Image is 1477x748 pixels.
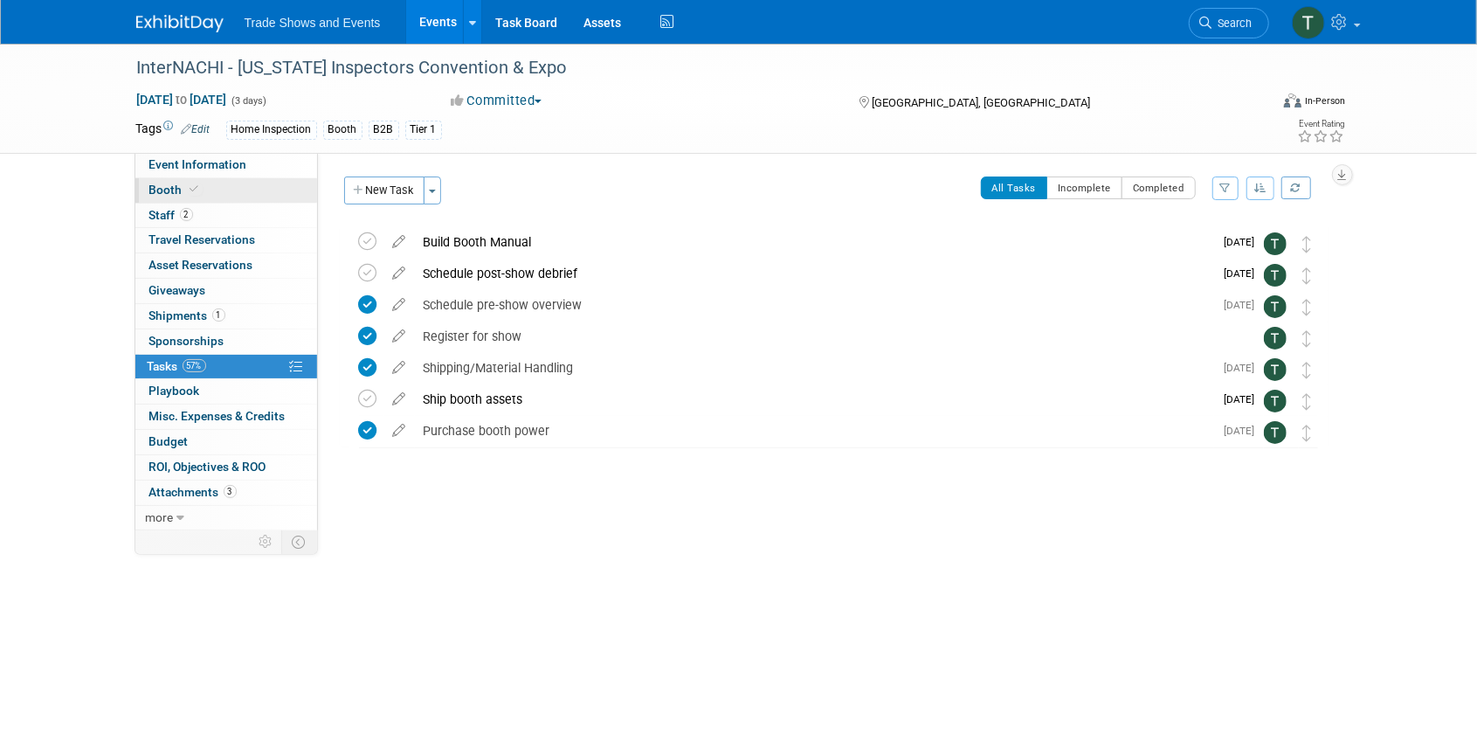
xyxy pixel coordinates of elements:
[212,308,225,322] span: 1
[1304,94,1345,107] div: In-Person
[981,177,1048,199] button: All Tasks
[384,391,415,407] a: edit
[135,279,317,303] a: Giveaways
[149,157,247,171] span: Event Information
[252,530,282,553] td: Personalize Event Tab Strip
[180,208,193,221] span: 2
[1225,236,1264,248] span: [DATE]
[149,485,237,499] span: Attachments
[1264,421,1287,444] img: Tiff Wagner
[231,95,267,107] span: (3 days)
[135,204,317,228] a: Staff2
[384,234,415,250] a: edit
[1046,177,1122,199] button: Incomplete
[281,530,317,553] td: Toggle Event Tabs
[135,355,317,379] a: Tasks57%
[148,359,206,373] span: Tasks
[149,308,225,322] span: Shipments
[149,409,286,423] span: Misc. Expenses & Credits
[146,510,174,524] span: more
[445,92,549,110] button: Committed
[1264,232,1287,255] img: Tiff Wagner
[1292,6,1325,39] img: Tiff Wagner
[136,120,211,140] td: Tags
[384,266,415,281] a: edit
[1303,236,1312,253] i: Move task
[1225,425,1264,437] span: [DATE]
[135,329,317,354] a: Sponsorships
[149,384,200,398] span: Playbook
[136,92,228,107] span: [DATE] [DATE]
[1303,393,1312,410] i: Move task
[1264,264,1287,287] img: Tiff Wagner
[1284,93,1301,107] img: Format-Inperson.png
[384,329,415,344] a: edit
[135,178,317,203] a: Booth
[245,16,381,30] span: Trade Shows and Events
[1122,177,1196,199] button: Completed
[135,481,317,505] a: Attachments3
[135,304,317,329] a: Shipments1
[1225,362,1264,374] span: [DATE]
[149,258,253,272] span: Asset Reservations
[224,485,237,498] span: 3
[149,283,206,297] span: Giveaways
[384,423,415,439] a: edit
[135,455,317,480] a: ROI, Objectives & ROO
[1225,267,1264,280] span: [DATE]
[1303,362,1312,378] i: Move task
[369,121,399,139] div: B2B
[415,322,1229,351] div: Register for show
[1264,358,1287,381] img: Tiff Wagner
[135,153,317,177] a: Event Information
[1189,8,1269,38] a: Search
[415,259,1214,288] div: Schedule post-show debrief
[135,430,317,454] a: Budget
[182,123,211,135] a: Edit
[1281,177,1311,199] a: Refresh
[1297,120,1344,128] div: Event Rating
[415,384,1214,414] div: Ship booth assets
[190,184,199,194] i: Booth reservation complete
[149,232,256,246] span: Travel Reservations
[149,183,203,197] span: Booth
[135,228,317,253] a: Travel Reservations
[1303,425,1312,441] i: Move task
[1264,295,1287,318] img: Tiff Wagner
[415,290,1214,320] div: Schedule pre-show overview
[1212,17,1253,30] span: Search
[149,434,189,448] span: Budget
[1264,327,1287,350] img: Tiff Wagner
[415,227,1214,257] div: Build Booth Manual
[131,52,1243,84] div: InterNACHI - [US_STATE] Inspectors Convention & Expo
[135,405,317,429] a: Misc. Expenses & Credits
[149,334,224,348] span: Sponsorships
[1303,299,1312,315] i: Move task
[344,177,424,204] button: New Task
[405,121,442,139] div: Tier 1
[384,297,415,313] a: edit
[1166,91,1346,117] div: Event Format
[226,121,317,139] div: Home Inspection
[1303,330,1312,347] i: Move task
[136,15,224,32] img: ExhibitDay
[174,93,190,107] span: to
[1225,299,1264,311] span: [DATE]
[149,208,193,222] span: Staff
[872,96,1090,109] span: [GEOGRAPHIC_DATA], [GEOGRAPHIC_DATA]
[384,360,415,376] a: edit
[1225,393,1264,405] span: [DATE]
[323,121,362,139] div: Booth
[135,379,317,404] a: Playbook
[149,460,266,474] span: ROI, Objectives & ROO
[135,253,317,278] a: Asset Reservations
[135,506,317,530] a: more
[415,353,1214,383] div: Shipping/Material Handling
[183,359,206,372] span: 57%
[1303,267,1312,284] i: Move task
[1264,390,1287,412] img: Tiff Wagner
[415,416,1214,446] div: Purchase booth power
